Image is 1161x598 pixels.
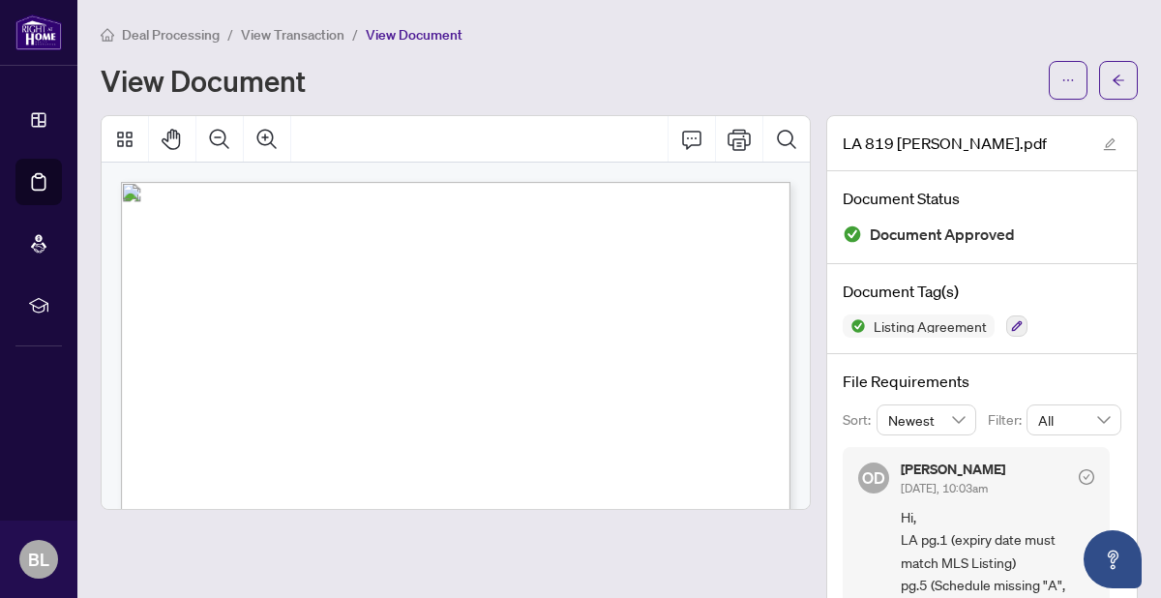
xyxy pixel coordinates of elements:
h5: [PERSON_NAME] [901,463,1005,476]
span: BL [28,546,49,573]
img: Document Status [843,224,862,244]
span: All [1038,405,1110,434]
span: Newest [888,405,966,434]
span: home [101,28,114,42]
li: / [352,23,358,45]
span: Document Approved [870,222,1015,248]
h4: Document Status [843,187,1121,210]
span: [DATE], 10:03am [901,481,988,495]
span: LA 819 [PERSON_NAME].pdf [843,132,1047,155]
span: View Document [366,26,462,44]
span: check-circle [1079,469,1094,485]
p: Filter: [988,409,1027,431]
h4: Document Tag(s) [843,280,1121,303]
span: edit [1103,137,1116,151]
span: ellipsis [1061,74,1075,87]
h1: View Document [101,65,306,96]
span: View Transaction [241,26,344,44]
h4: File Requirements [843,370,1121,393]
span: Listing Agreement [866,319,995,333]
span: OD [862,465,885,491]
span: arrow-left [1112,74,1125,87]
p: Sort: [843,409,877,431]
img: Status Icon [843,314,866,338]
span: Deal Processing [122,26,220,44]
img: logo [15,15,62,50]
button: Open asap [1084,530,1142,588]
li: / [227,23,233,45]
